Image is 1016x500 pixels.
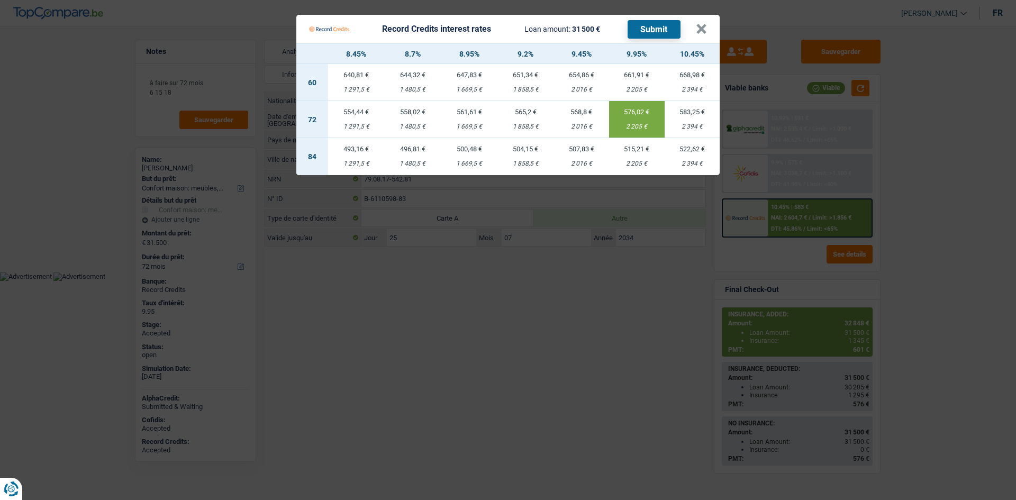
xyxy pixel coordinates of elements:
[554,160,609,167] div: 2 016 €
[554,86,609,93] div: 2 016 €
[554,108,609,115] div: 568,8 €
[309,19,349,39] img: Record Credits
[385,86,441,93] div: 1 480,5 €
[441,86,497,93] div: 1 669,5 €
[385,146,441,152] div: 496,81 €
[609,160,664,167] div: 2 205 €
[385,44,441,64] th: 8.7%
[497,146,554,152] div: 504,15 €
[609,146,664,152] div: 515,21 €
[665,146,720,152] div: 522,62 €
[497,86,554,93] div: 1 858,5 €
[497,44,554,64] th: 9.2%
[328,123,385,130] div: 1 291,5 €
[497,123,554,130] div: 1 858,5 €
[385,71,441,78] div: 644,32 €
[665,123,720,130] div: 2 394 €
[665,44,720,64] th: 10.45%
[497,108,554,115] div: 565,2 €
[572,25,600,33] span: 31 500 €
[441,123,497,130] div: 1 669,5 €
[665,71,720,78] div: 668,98 €
[628,20,681,39] button: Submit
[497,160,554,167] div: 1 858,5 €
[554,123,609,130] div: 2 016 €
[524,25,570,33] span: Loan amount:
[328,160,385,167] div: 1 291,5 €
[296,64,328,101] td: 60
[609,44,664,64] th: 9.95%
[554,71,609,78] div: 654,86 €
[665,86,720,93] div: 2 394 €
[296,101,328,138] td: 72
[554,44,609,64] th: 9.45%
[385,123,441,130] div: 1 480,5 €
[328,108,385,115] div: 554,44 €
[328,146,385,152] div: 493,16 €
[609,108,664,115] div: 576,02 €
[328,86,385,93] div: 1 291,5 €
[696,24,707,34] button: ×
[441,44,497,64] th: 8.95%
[385,160,441,167] div: 1 480,5 €
[554,146,609,152] div: 507,83 €
[382,25,491,33] div: Record Credits interest rates
[441,71,497,78] div: 647,83 €
[609,123,664,130] div: 2 205 €
[665,108,720,115] div: 583,25 €
[497,71,554,78] div: 651,34 €
[441,160,497,167] div: 1 669,5 €
[296,138,328,175] td: 84
[609,86,664,93] div: 2 205 €
[328,71,385,78] div: 640,81 €
[441,108,497,115] div: 561,61 €
[665,160,720,167] div: 2 394 €
[385,108,441,115] div: 558,02 €
[328,44,385,64] th: 8.45%
[441,146,497,152] div: 500,48 €
[609,71,664,78] div: 661,91 €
